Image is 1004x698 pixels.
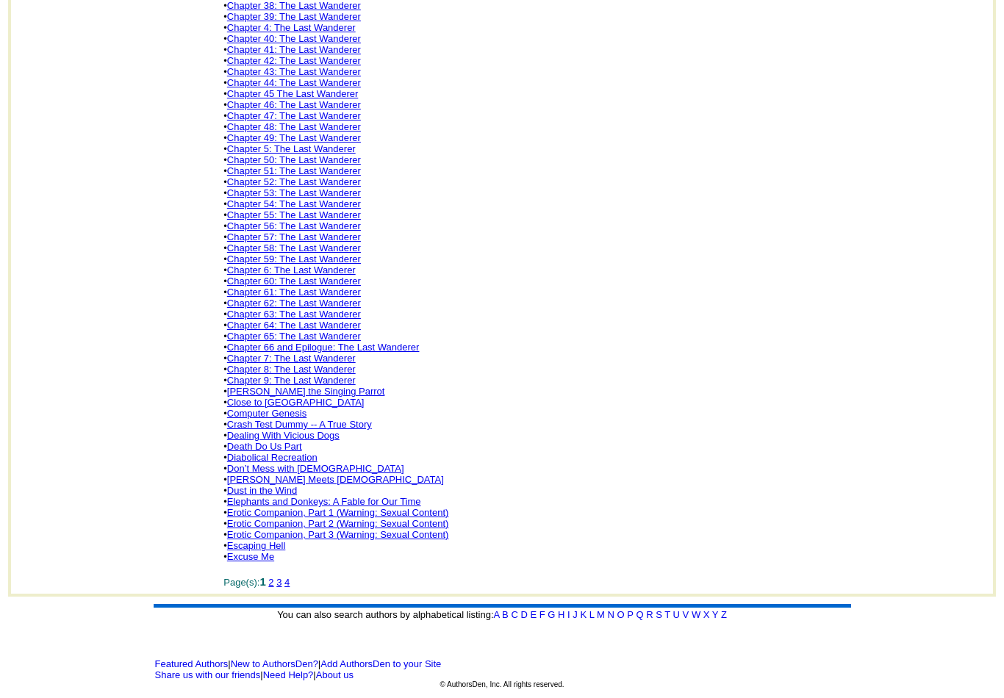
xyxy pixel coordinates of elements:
a: Escaping Hell [227,540,286,551]
font: • [223,44,361,55]
font: • [223,143,355,154]
a: 3 [276,577,282,588]
font: • [223,11,361,22]
font: • [223,187,361,198]
a: Don’t Mess with [DEMOGRAPHIC_DATA] [227,463,404,474]
font: • [223,397,364,408]
a: Chapter 50: The Last Wanderer [227,154,361,165]
font: • [223,198,361,209]
a: J [573,609,578,620]
a: Chapter 64: The Last Wanderer [227,320,361,331]
a: Chapter 63: The Last Wanderer [227,309,361,320]
a: Chapter 40: The Last Wanderer [227,33,361,44]
font: • [223,463,404,474]
a: Chapter 51: The Last Wanderer [227,165,361,176]
a: D [520,609,527,620]
a: Chapter 44: The Last Wanderer [227,77,361,88]
font: • [223,242,361,253]
a: Erotic Companion, Part 2 (Warning: Sexual Content) [227,518,449,529]
font: • [223,419,372,430]
a: Featured Authors [155,658,229,669]
font: Page(s): [223,577,290,588]
font: • [223,540,285,551]
a: Erotic Companion, Part 1 (Warning: Sexual Content) [227,507,449,518]
font: You can also search authors by alphabetical listing: [277,609,727,620]
a: Dust in the Wind [227,485,297,496]
a: 2 [268,577,273,588]
a: Chapter 41: The Last Wanderer [227,44,361,55]
a: M [597,609,605,620]
a: Chapter 46: The Last Wanderer [227,99,361,110]
a: Chapter 43: The Last Wanderer [227,66,361,77]
font: • [223,529,448,540]
a: 4 [284,577,290,588]
a: Chapter 58: The Last Wanderer [227,242,361,253]
font: • [223,165,361,176]
font: • [223,408,306,419]
font: • [223,353,355,364]
a: I [567,609,570,620]
a: Diabolical Recreation [227,452,318,463]
font: • [223,485,297,496]
a: Chapter 49: The Last Wanderer [227,132,361,143]
a: Z [721,609,727,620]
a: R [646,609,653,620]
font: • [223,33,361,44]
font: • [223,386,384,397]
a: Computer Genesis [227,408,306,419]
font: • [223,253,361,265]
a: Chapter 60: The Last Wanderer [227,276,361,287]
a: Chapter 45 The Last Wanderer [227,88,359,99]
a: [PERSON_NAME] Meets [DEMOGRAPHIC_DATA] [227,474,444,485]
a: Chapter 42: The Last Wanderer [227,55,361,66]
a: P [627,609,633,620]
font: • [223,331,361,342]
font: • [223,298,361,309]
a: Y [712,609,718,620]
font: • [223,121,361,132]
font: • [223,430,340,441]
a: Q [636,609,643,620]
a: L [589,609,595,620]
a: Chapter 48: The Last Wanderer [227,121,361,132]
font: • [223,496,420,507]
a: Chapter 9: The Last Wanderer [227,375,356,386]
a: H [558,609,564,620]
a: New to AuthorsDen? [231,658,318,669]
font: • [223,309,361,320]
font: • [223,441,301,452]
font: • [223,375,355,386]
font: • [223,77,361,88]
a: B [502,609,509,620]
a: N [608,609,614,620]
a: Add AuthorsDen to your Site [320,658,441,669]
font: | | | | [155,658,442,680]
font: • [223,364,355,375]
a: G [548,609,555,620]
a: Death Do Us Part [227,441,302,452]
a: Crash Test Dummy -- A True Story [227,419,372,430]
a: Chapter 56: The Last Wanderer [227,220,361,231]
font: • [223,132,361,143]
a: [PERSON_NAME] the Singing Parrot [227,386,385,397]
a: Chapter 54: The Last Wanderer [227,198,361,209]
font: • [223,99,361,110]
a: Close to [GEOGRAPHIC_DATA] [227,397,365,408]
font: • [223,265,355,276]
a: E [530,609,537,620]
a: W [692,609,700,620]
a: Elephants and Donkeys: A Fable for Our Time [227,496,421,507]
a: Chapter 4: The Last Wanderer [227,22,356,33]
a: Chapter 8: The Last Wanderer [227,364,356,375]
a: V [683,609,689,620]
a: O [617,609,625,620]
a: S [656,609,662,620]
a: Need Help? [263,669,314,680]
a: Erotic Companion, Part 3 (Warning: Sexual Content) [227,529,449,540]
font: • [223,154,361,165]
a: Chapter 6: The Last Wanderer [227,265,356,276]
font: • [223,320,361,331]
font: • [223,88,358,99]
a: U [673,609,680,620]
font: 1 [259,575,265,588]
